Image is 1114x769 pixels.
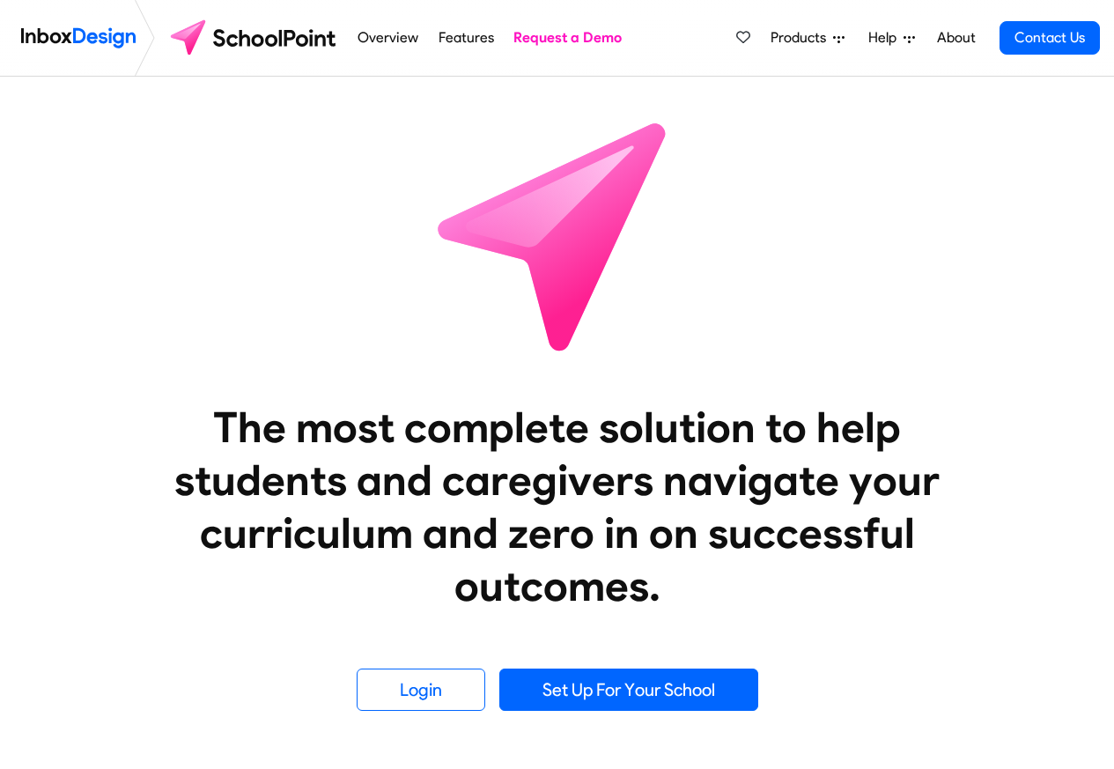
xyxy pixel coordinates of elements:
[162,17,348,59] img: schoolpoint logo
[771,27,833,48] span: Products
[139,401,976,612] heading: The most complete solution to help students and caregivers navigate your curriculum and zero in o...
[399,77,716,394] img: icon_schoolpoint.svg
[764,20,852,55] a: Products
[1000,21,1100,55] a: Contact Us
[433,20,498,55] a: Features
[509,20,627,55] a: Request a Demo
[353,20,424,55] a: Overview
[861,20,922,55] a: Help
[932,20,980,55] a: About
[868,27,904,48] span: Help
[357,669,485,711] a: Login
[499,669,758,711] a: Set Up For Your School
